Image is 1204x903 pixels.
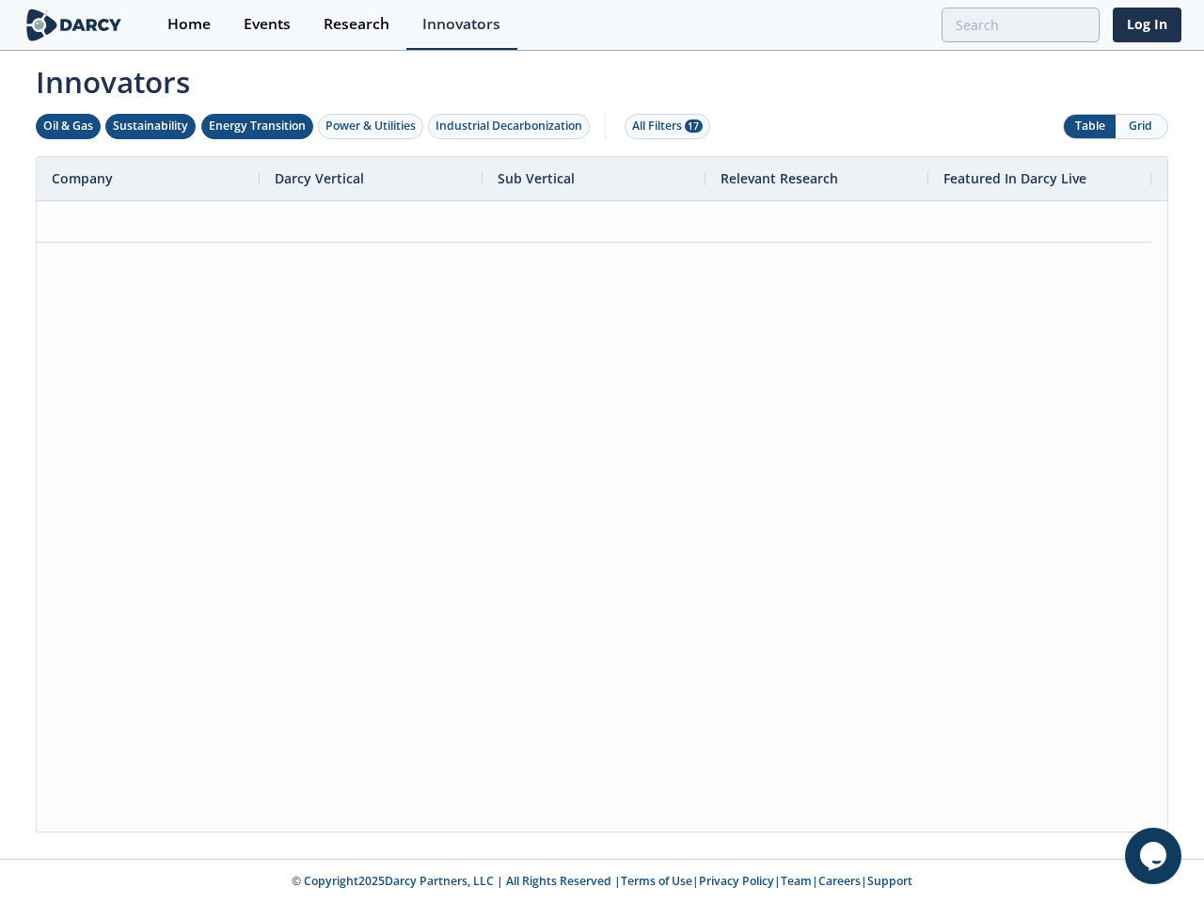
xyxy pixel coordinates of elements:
span: 17 [685,119,703,133]
span: Featured In Darcy Live [943,169,1086,187]
a: Support [867,873,912,889]
div: Innovators [422,17,500,32]
div: Power & Utilities [325,118,416,135]
a: Terms of Use [621,873,692,889]
div: Events [244,17,291,32]
button: Table [1064,115,1116,138]
button: Sustainability [105,114,196,139]
a: Log In [1113,8,1181,42]
button: Power & Utilities [318,114,423,139]
div: Research [324,17,389,32]
a: Team [781,873,812,889]
span: Sub Vertical [498,169,575,187]
a: Careers [818,873,861,889]
div: Home [167,17,211,32]
span: Relevant Research [721,169,838,187]
span: Innovators [23,53,1181,103]
div: Energy Transition [209,118,306,135]
div: All Filters [632,118,703,135]
button: All Filters 17 [625,114,710,139]
div: Sustainability [113,118,188,135]
span: Darcy Vertical [275,169,364,187]
p: © Copyright 2025 Darcy Partners, LLC | All Rights Reserved | | | | | [26,873,1178,890]
button: Grid [1116,115,1167,138]
button: Energy Transition [201,114,313,139]
div: Industrial Decarbonization [436,118,582,135]
button: Industrial Decarbonization [428,114,590,139]
iframe: chat widget [1125,828,1185,884]
img: logo-wide.svg [23,8,125,41]
input: Advanced Search [942,8,1100,42]
button: Oil & Gas [36,114,101,139]
a: Privacy Policy [699,873,774,889]
span: Company [52,169,113,187]
div: Oil & Gas [43,118,93,135]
